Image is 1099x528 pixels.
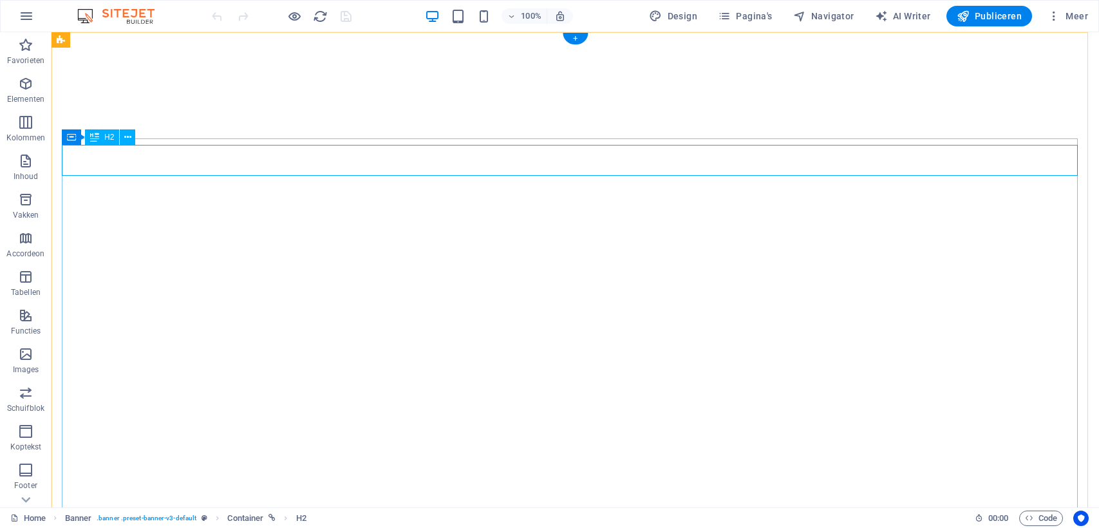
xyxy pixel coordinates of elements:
[268,514,276,522] i: Dit element is gelinkt
[563,33,588,44] div: +
[975,511,1009,526] h6: Sessietijd
[875,10,931,23] span: AI Writer
[97,511,196,526] span: . banner .preset-banner-v3-default
[6,249,44,259] p: Accordeon
[502,8,547,24] button: 100%
[65,511,306,526] nav: breadcrumb
[296,511,306,526] span: Klik om te selecteren, dubbelklik om te bewerken
[11,287,41,297] p: Tabellen
[286,8,302,24] button: Klik hier om de voorbeeldmodus te verlaten en verder te gaan met bewerken
[946,6,1032,26] button: Publiceren
[10,511,46,526] a: Klik om selectie op te heffen, dubbelklik om Pagina's te open
[644,6,702,26] div: Design (Ctrl+Alt+Y)
[521,8,541,24] h6: 100%
[104,133,114,141] span: H2
[554,10,566,22] i: Stel bij het wijzigen van de grootte van de weergegeven website automatisch het juist zoomniveau ...
[13,364,39,375] p: Images
[6,133,46,143] p: Kolommen
[10,442,42,452] p: Koptekst
[997,513,999,523] span: :
[312,8,328,24] button: reload
[1019,511,1063,526] button: Code
[13,210,39,220] p: Vakken
[7,55,44,66] p: Favorieten
[65,511,92,526] span: Klik om te selecteren, dubbelklik om te bewerken
[11,326,41,336] p: Functies
[313,9,328,24] i: Pagina opnieuw laden
[14,480,37,491] p: Footer
[713,6,778,26] button: Pagina's
[7,94,44,104] p: Elementen
[7,403,44,413] p: Schuifblok
[202,514,207,522] i: Dit element is een aanpasbare voorinstelling
[14,171,39,182] p: Inhoud
[1025,511,1057,526] span: Code
[644,6,702,26] button: Design
[957,10,1022,23] span: Publiceren
[227,511,263,526] span: Klik om te selecteren, dubbelklik om te bewerken
[988,511,1008,526] span: 00 00
[1042,6,1093,26] button: Meer
[718,10,773,23] span: Pagina's
[1047,10,1088,23] span: Meer
[649,10,697,23] span: Design
[74,8,171,24] img: Editor Logo
[793,10,854,23] span: Navigator
[1073,511,1089,526] button: Usercentrics
[788,6,859,26] button: Navigator
[870,6,936,26] button: AI Writer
